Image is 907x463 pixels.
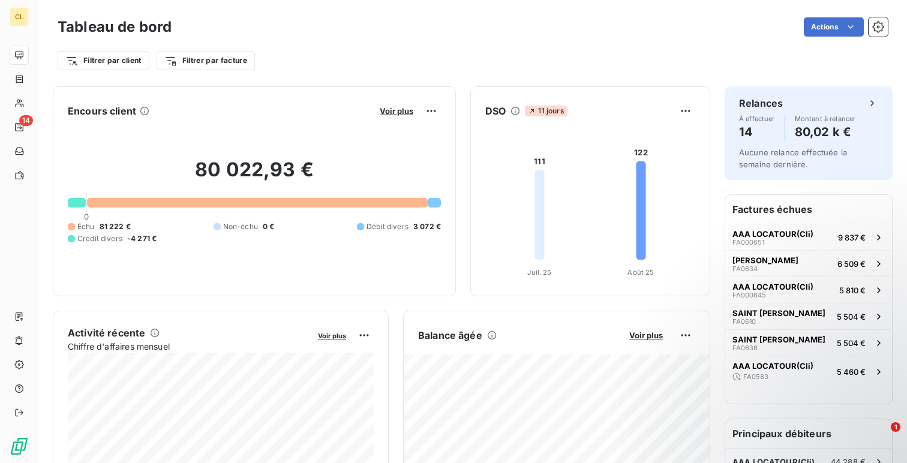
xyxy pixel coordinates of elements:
[725,224,892,250] button: AAA LOCATOUR(Cli)FA0006519 837 €
[732,239,764,246] span: FA000651
[725,329,892,356] button: SAINT [PERSON_NAME]FA06365 504 €
[839,285,866,295] span: 5 810 €
[667,347,907,431] iframe: Intercom notifications message
[732,255,798,265] span: [PERSON_NAME]
[838,233,866,242] span: 9 837 €
[739,96,783,110] h6: Relances
[19,115,33,126] span: 14
[732,265,758,272] span: FA0634
[837,259,866,269] span: 6 509 €
[263,221,274,232] span: 0 €
[485,104,506,118] h6: DSO
[732,308,825,318] span: SAINT [PERSON_NAME]
[413,221,441,232] span: 3 072 €
[68,340,310,353] span: Chiffre d'affaires mensuel
[380,106,413,116] span: Voir plus
[223,221,258,232] span: Non-échu
[77,233,122,244] span: Crédit divers
[68,104,136,118] h6: Encours client
[525,106,567,116] span: 11 jours
[627,268,654,276] tspan: Août 25
[732,291,766,299] span: FA000645
[725,250,892,276] button: [PERSON_NAME]FA06346 509 €
[376,106,417,116] button: Voir plus
[732,344,758,351] span: FA0636
[732,282,813,291] span: AAA LOCATOUR(Cli)
[732,318,756,325] span: FA0610
[725,303,892,329] button: SAINT [PERSON_NAME]FA06105 504 €
[866,422,895,451] iframe: Intercom live chat
[795,115,856,122] span: Montant à relancer
[837,338,866,348] span: 5 504 €
[68,326,145,340] h6: Activité récente
[629,330,663,340] span: Voir plus
[725,419,892,448] h6: Principaux débiteurs
[68,158,441,194] h2: 80 022,93 €
[795,122,856,142] h4: 80,02 k €
[157,51,255,70] button: Filtrer par facture
[626,330,666,341] button: Voir plus
[100,221,131,232] span: 81 222 €
[77,221,95,232] span: Échu
[725,276,892,303] button: AAA LOCATOUR(Cli)FA0006455 810 €
[739,122,775,142] h4: 14
[10,7,29,26] div: CL
[367,221,409,232] span: Débit divers
[314,330,350,341] button: Voir plus
[732,335,825,344] span: SAINT [PERSON_NAME]
[10,437,29,456] img: Logo LeanPay
[739,148,847,169] span: Aucune relance effectuée la semaine dernière.
[739,115,775,122] span: À effectuer
[732,229,813,239] span: AAA LOCATOUR(Cli)
[58,16,172,38] h3: Tableau de bord
[804,17,864,37] button: Actions
[418,328,482,342] h6: Balance âgée
[725,195,892,224] h6: Factures échues
[837,312,866,321] span: 5 504 €
[318,332,346,340] span: Voir plus
[58,51,149,70] button: Filtrer par client
[127,233,157,244] span: -4 271 €
[891,422,900,432] span: 1
[527,268,551,276] tspan: Juil. 25
[10,118,28,137] a: 14
[84,212,89,221] span: 0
